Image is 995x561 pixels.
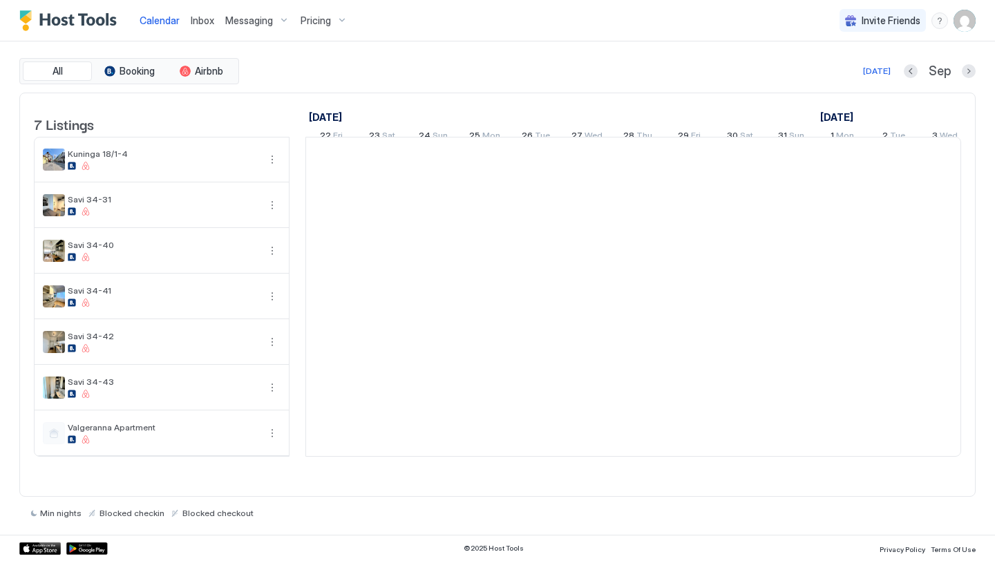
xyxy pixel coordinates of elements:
[931,545,976,553] span: Terms Of Use
[674,127,704,147] a: August 29, 2025
[482,130,500,144] span: Mon
[264,334,281,350] button: More options
[775,127,808,147] a: August 31, 2025
[264,243,281,259] div: menu
[469,130,480,144] span: 25
[264,288,281,305] button: More options
[264,425,281,441] button: More options
[522,130,533,144] span: 26
[264,197,281,213] button: More options
[305,107,345,127] a: August 22, 2025
[68,240,258,250] span: Savi 34-40
[940,130,958,144] span: Wed
[19,58,239,84] div: tab-group
[264,197,281,213] div: menu
[43,285,65,307] div: listing image
[535,130,550,144] span: Tue
[14,514,47,547] iframe: Intercom live chat
[863,65,891,77] div: [DATE]
[880,541,925,555] a: Privacy Policy
[585,130,603,144] span: Wed
[623,130,634,144] span: 28
[19,10,123,31] a: Host Tools Logo
[19,542,61,555] a: App Store
[40,508,82,518] span: Min nights
[691,130,701,144] span: Fri
[518,127,553,147] a: August 26, 2025
[929,127,961,147] a: September 3, 2025
[620,127,656,147] a: August 28, 2025
[931,541,976,555] a: Terms Of Use
[43,331,65,353] div: listing image
[369,130,380,144] span: 23
[225,15,273,27] span: Messaging
[333,130,343,144] span: Fri
[827,127,857,147] a: September 1, 2025
[433,130,448,144] span: Sun
[34,113,94,134] span: 7 Listings
[316,127,346,147] a: August 22, 2025
[191,13,214,28] a: Inbox
[904,64,918,78] button: Previous month
[53,65,63,77] span: All
[320,130,331,144] span: 22
[301,15,331,27] span: Pricing
[167,61,236,81] button: Airbnb
[264,425,281,441] div: menu
[191,15,214,26] span: Inbox
[861,63,893,79] button: [DATE]
[466,127,504,147] a: August 25, 2025
[264,151,281,168] div: menu
[419,130,430,144] span: 24
[962,64,976,78] button: Next month
[929,64,951,79] span: Sep
[23,61,92,81] button: All
[140,13,180,28] a: Calendar
[880,545,925,553] span: Privacy Policy
[43,377,65,399] div: listing image
[68,149,258,159] span: Kuninga 18/1-4
[68,285,258,296] span: Savi 34-41
[66,542,108,555] a: Google Play Store
[182,508,254,518] span: Blocked checkout
[366,127,399,147] a: August 23, 2025
[43,149,65,171] div: listing image
[264,334,281,350] div: menu
[68,194,258,205] span: Savi 34-31
[264,243,281,259] button: More options
[68,422,258,432] span: Valgeranna Apartment
[99,508,164,518] span: Blocked checkin
[464,544,524,553] span: © 2025 Host Tools
[831,130,834,144] span: 1
[789,130,804,144] span: Sun
[264,379,281,396] div: menu
[890,130,905,144] span: Tue
[140,15,180,26] span: Calendar
[68,377,258,387] span: Savi 34-43
[120,65,155,77] span: Booking
[43,194,65,216] div: listing image
[727,130,738,144] span: 30
[264,288,281,305] div: menu
[836,130,854,144] span: Mon
[879,127,909,147] a: September 2, 2025
[382,130,395,144] span: Sat
[264,379,281,396] button: More options
[571,130,582,144] span: 27
[678,130,689,144] span: 29
[740,130,753,144] span: Sat
[931,12,948,29] div: menu
[415,127,451,147] a: August 24, 2025
[932,130,938,144] span: 3
[817,107,857,127] a: September 1, 2025
[862,15,920,27] span: Invite Friends
[68,331,258,341] span: Savi 34-42
[954,10,976,32] div: User profile
[882,130,888,144] span: 2
[568,127,606,147] a: August 27, 2025
[43,240,65,262] div: listing image
[195,65,223,77] span: Airbnb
